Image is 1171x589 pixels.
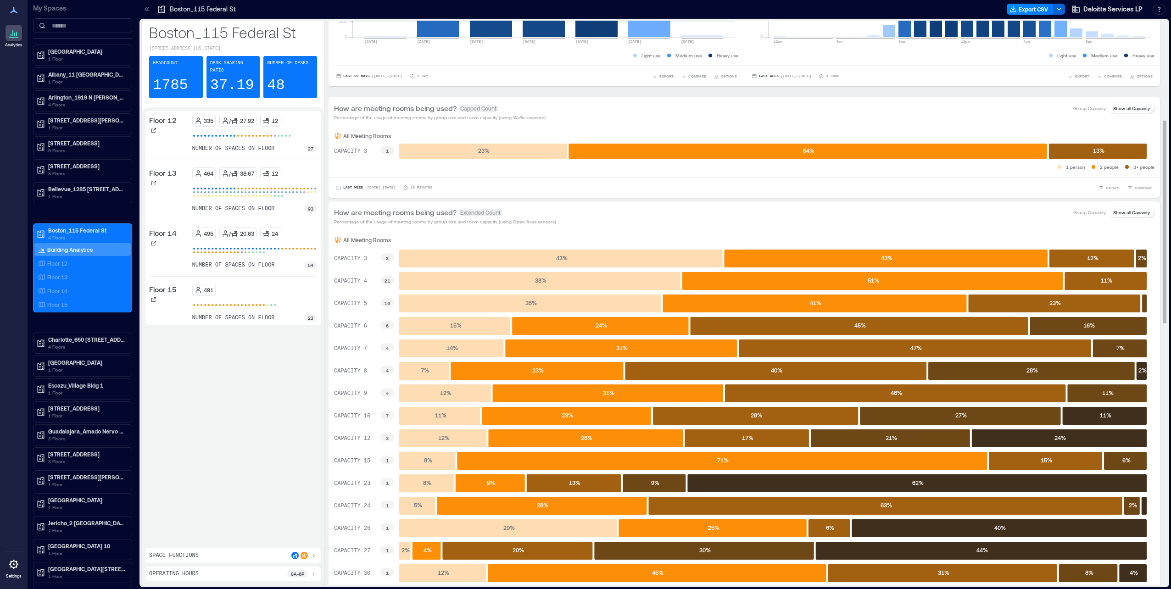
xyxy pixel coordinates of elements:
[659,73,674,79] span: EXPORT
[210,60,257,74] p: Desk-sharing ratio
[334,323,367,329] text: CAPACITY 6
[339,18,347,24] tspan: 200
[48,565,125,572] p: [GEOGRAPHIC_DATA][STREET_ADDRESS][PERSON_NAME]
[424,457,432,463] text: 8 %
[308,261,313,269] p: 54
[204,170,213,177] p: 464
[1095,72,1124,81] button: COMPARE
[470,39,483,44] text: [DATE]
[1116,345,1125,351] text: 7 %
[652,569,664,576] text: 45 %
[47,260,67,267] p: Floor 12
[503,524,515,531] text: 29 %
[308,205,313,212] p: 93
[1049,300,1061,306] text: 23 %
[575,39,589,44] text: [DATE]
[343,236,391,244] p: All Meeting Rooms
[48,227,125,234] p: Boston_115 Federal St
[1129,502,1137,508] text: 2 %
[48,78,125,85] p: 1 Floor
[569,479,580,486] text: 13 %
[3,553,25,582] a: Settings
[675,52,702,59] p: Medium use
[192,314,275,322] p: number of spaces on floor
[1104,73,1122,79] span: COMPARE
[721,73,737,79] span: OPTIONS
[210,76,254,94] p: 37.19
[1054,434,1066,441] text: 24 %
[47,246,93,253] p: Building Analytics
[910,345,922,351] text: 47 %
[1087,255,1099,261] text: 12 %
[836,39,843,44] text: 4am
[48,481,125,488] p: 1 Floor
[1057,52,1076,59] p: Light use
[267,76,284,94] p: 48
[955,412,967,418] text: 27 %
[47,273,67,281] p: Floor 13
[192,145,275,152] p: number of spaces on floor
[48,412,125,419] p: 1 Floor
[1075,73,1089,79] span: EXPORT
[48,185,125,193] p: Bellevue_1285 [STREET_ADDRESS]
[334,114,546,121] p: Percentage of the usage of meeting rooms by group size and room capacity (using Waffle sensors)
[343,132,391,139] p: All Meeting Rooms
[153,76,188,94] p: 1785
[48,170,125,177] p: 3 Floors
[334,413,370,419] text: CAPACITY 10
[364,39,378,44] text: [DATE]
[562,412,573,418] text: 23 %
[717,52,739,59] p: Heavy use
[48,428,125,435] p: Guadalajara_Amado Nervo #2200
[410,185,432,190] p: 15 minutes
[48,496,125,504] p: [GEOGRAPHIC_DATA]
[48,139,125,147] p: [STREET_ADDRESS]
[891,389,902,396] text: 46 %
[48,519,125,527] p: Jericho_2 [GEOGRAPHIC_DATA]
[48,550,125,557] p: 1 Floor
[334,218,556,225] p: Percentage of the usage of meeting rooms by group size and room capacity (using Open Area sensors)
[149,228,177,239] p: Floor 14
[446,345,458,351] text: 14 %
[1130,569,1138,576] text: 4 %
[48,162,125,170] p: [STREET_ADDRESS]
[458,105,498,112] span: Capped Count
[886,434,897,441] text: 21 %
[523,39,536,44] text: [DATE]
[881,502,892,508] text: 63 %
[596,322,607,328] text: 24 %
[334,435,370,442] text: CAPACITY 12
[708,524,719,531] text: 25 %
[204,230,213,237] p: 495
[751,412,762,418] text: 28 %
[535,277,546,283] text: 38 %
[6,573,22,579] p: Settings
[334,72,404,81] button: Last 90 Days |[DATE]-[DATE]
[48,382,125,389] p: Escazu_Village Bldg 1
[803,147,814,154] text: 64 %
[417,39,430,44] text: [DATE]
[272,170,278,177] p: 12
[417,73,428,79] p: 1 Day
[1137,73,1153,79] span: OPTIONS
[229,230,231,237] p: /
[48,389,125,396] p: 1 Floor
[1138,255,1146,261] text: 2 %
[48,405,125,412] p: [STREET_ADDRESS]
[334,345,367,352] text: CAPACITY 7
[401,547,410,553] text: 2 %
[334,256,367,262] text: CAPACITY 3
[938,569,949,576] text: 31 %
[204,117,213,124] p: 335
[1066,72,1091,81] button: EXPORT
[1083,5,1143,14] span: Deloitte Services LP
[424,547,432,553] text: 4 %
[603,389,614,396] text: 31 %
[435,412,446,418] text: 11 %
[48,572,125,580] p: 1 Floor
[679,72,708,81] button: COMPARE
[1132,52,1154,59] p: Heavy use
[47,287,67,294] p: Floor 14
[513,547,524,553] text: 20 %
[1106,185,1120,190] span: EXPORT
